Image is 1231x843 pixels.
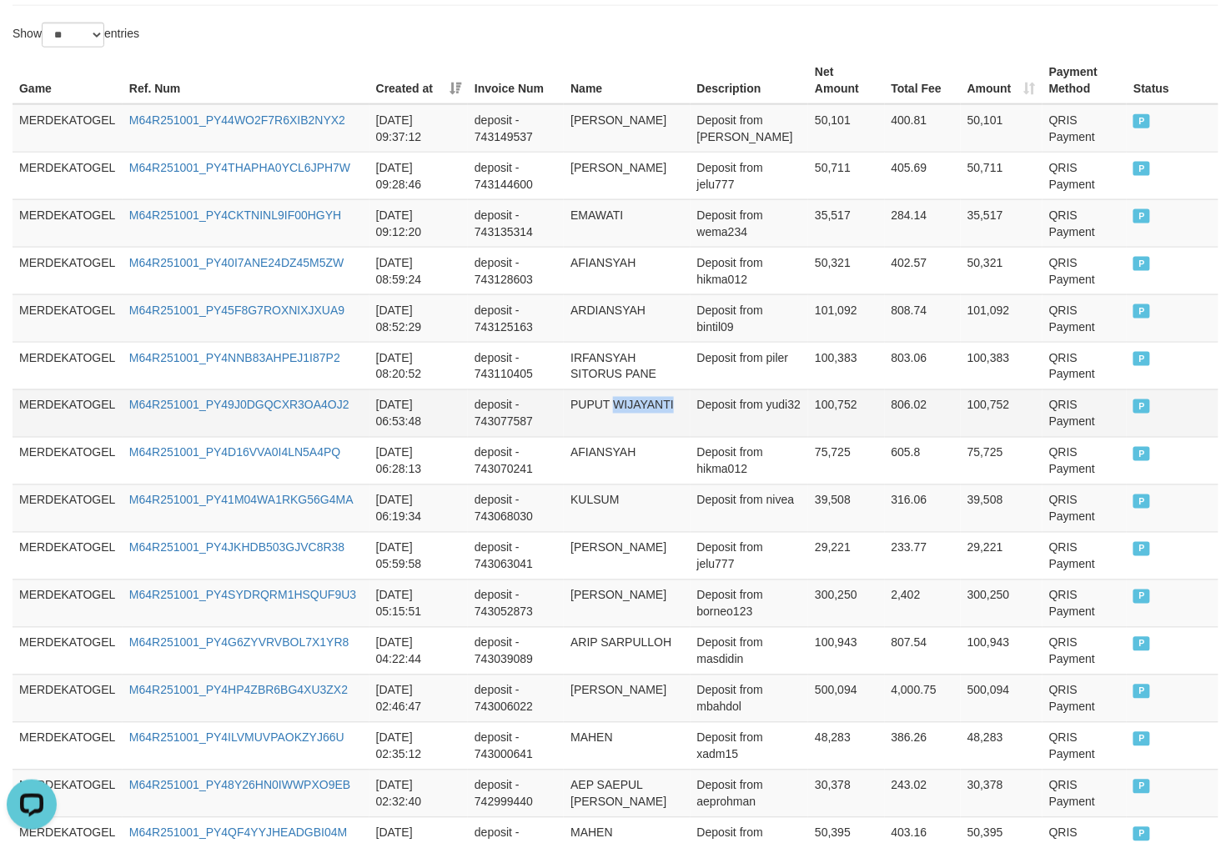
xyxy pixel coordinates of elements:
td: 30,378 [808,770,884,817]
a: M64R251001_PY4NNB83AHPEJ1I87P2 [129,351,340,364]
span: PAID [1133,257,1150,271]
span: PAID [1133,590,1150,604]
a: M64R251001_PY44WO2F7R6XIB2NYX2 [129,113,345,127]
td: 100,943 [808,627,884,675]
td: 29,221 [808,532,884,580]
td: 35,517 [808,199,884,247]
a: M64R251001_PY4ILVMUVPAOKZYJ66U [129,731,344,745]
td: 402.57 [885,247,961,294]
td: Deposit from piler [691,342,809,389]
span: PAID [1133,447,1150,461]
td: 35,517 [961,199,1043,247]
td: 500,094 [961,675,1043,722]
td: QRIS Payment [1043,722,1127,770]
td: IRFANSYAH SITORUS PANE [564,342,690,389]
td: 101,092 [808,294,884,342]
label: Show entries [13,23,139,48]
td: MERDEKATOGEL [13,104,123,153]
th: Net Amount [808,57,884,104]
td: 2,402 [885,580,961,627]
td: QRIS Payment [1043,532,1127,580]
td: MERDEKATOGEL [13,152,123,199]
a: M64R251001_PY40I7ANE24DZ45M5ZW [129,256,344,269]
th: Payment Method [1043,57,1127,104]
td: deposit - 743128603 [468,247,564,294]
td: QRIS Payment [1043,104,1127,153]
td: 300,250 [808,580,884,627]
span: PAID [1133,542,1150,556]
td: MERDEKATOGEL [13,484,123,532]
a: M64R251001_PY48Y26HN0IWWPXO9EB [129,779,350,792]
td: MERDEKATOGEL [13,675,123,722]
td: 50,321 [961,247,1043,294]
td: deposit - 743068030 [468,484,564,532]
span: PAID [1133,494,1150,509]
td: 803.06 [885,342,961,389]
a: M64R251001_PY4THAPHA0YCL6JPH7W [129,161,350,174]
span: PAID [1133,209,1150,223]
td: [DATE] 08:20:52 [369,342,468,389]
td: [DATE] 09:12:20 [369,199,468,247]
td: 29,221 [961,532,1043,580]
td: Deposit from bintil09 [691,294,809,342]
select: Showentries [42,23,104,48]
td: deposit - 743110405 [468,342,564,389]
td: Deposit from jelu777 [691,152,809,199]
td: deposit - 743070241 [468,437,564,484]
td: AFIANSYAH [564,247,690,294]
td: deposit - 743039089 [468,627,564,675]
td: QRIS Payment [1043,580,1127,627]
td: deposit - 742999440 [468,770,564,817]
td: 39,508 [961,484,1043,532]
td: MERDEKATOGEL [13,437,123,484]
td: MERDEKATOGEL [13,770,123,817]
td: deposit - 743125163 [468,294,564,342]
td: [DATE] 06:28:13 [369,437,468,484]
td: [PERSON_NAME] [564,104,690,153]
td: Deposit from hikma012 [691,247,809,294]
td: QRIS Payment [1043,199,1127,247]
td: 605.8 [885,437,961,484]
td: QRIS Payment [1043,294,1127,342]
td: [DATE] 08:52:29 [369,294,468,342]
td: QRIS Payment [1043,770,1127,817]
td: 300,250 [961,580,1043,627]
span: PAID [1133,162,1150,176]
th: Invoice Num [468,57,564,104]
td: Deposit from borneo123 [691,580,809,627]
td: 233.77 [885,532,961,580]
td: Deposit from masdidin [691,627,809,675]
td: Deposit from mbahdol [691,675,809,722]
td: 101,092 [961,294,1043,342]
td: MERDEKATOGEL [13,342,123,389]
td: QRIS Payment [1043,342,1127,389]
td: MERDEKATOGEL [13,627,123,675]
td: [DATE] 06:53:48 [369,389,468,437]
td: [DATE] 05:15:51 [369,580,468,627]
td: deposit - 743052873 [468,580,564,627]
a: M64R251001_PY45F8G7ROXNIXJXUA9 [129,304,344,317]
td: MERDEKATOGEL [13,247,123,294]
td: 100,383 [961,342,1043,389]
th: Created at: activate to sort column ascending [369,57,468,104]
td: QRIS Payment [1043,247,1127,294]
td: 807.54 [885,627,961,675]
a: M64R251001_PY49J0DGQCXR3OA4OJ2 [129,399,349,412]
td: [PERSON_NAME] [564,152,690,199]
td: deposit - 743077587 [468,389,564,437]
span: PAID [1133,304,1150,319]
span: PAID [1133,827,1150,841]
td: MERDEKATOGEL [13,580,123,627]
td: Deposit from hikma012 [691,437,809,484]
td: QRIS Payment [1043,437,1127,484]
span: PAID [1133,732,1150,746]
td: Deposit from [PERSON_NAME] [691,104,809,153]
span: PAID [1133,114,1150,128]
td: EMAWATI [564,199,690,247]
td: 48,283 [808,722,884,770]
td: Deposit from jelu777 [691,532,809,580]
td: MERDEKATOGEL [13,532,123,580]
td: 386.26 [885,722,961,770]
td: 243.02 [885,770,961,817]
td: 100,943 [961,627,1043,675]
